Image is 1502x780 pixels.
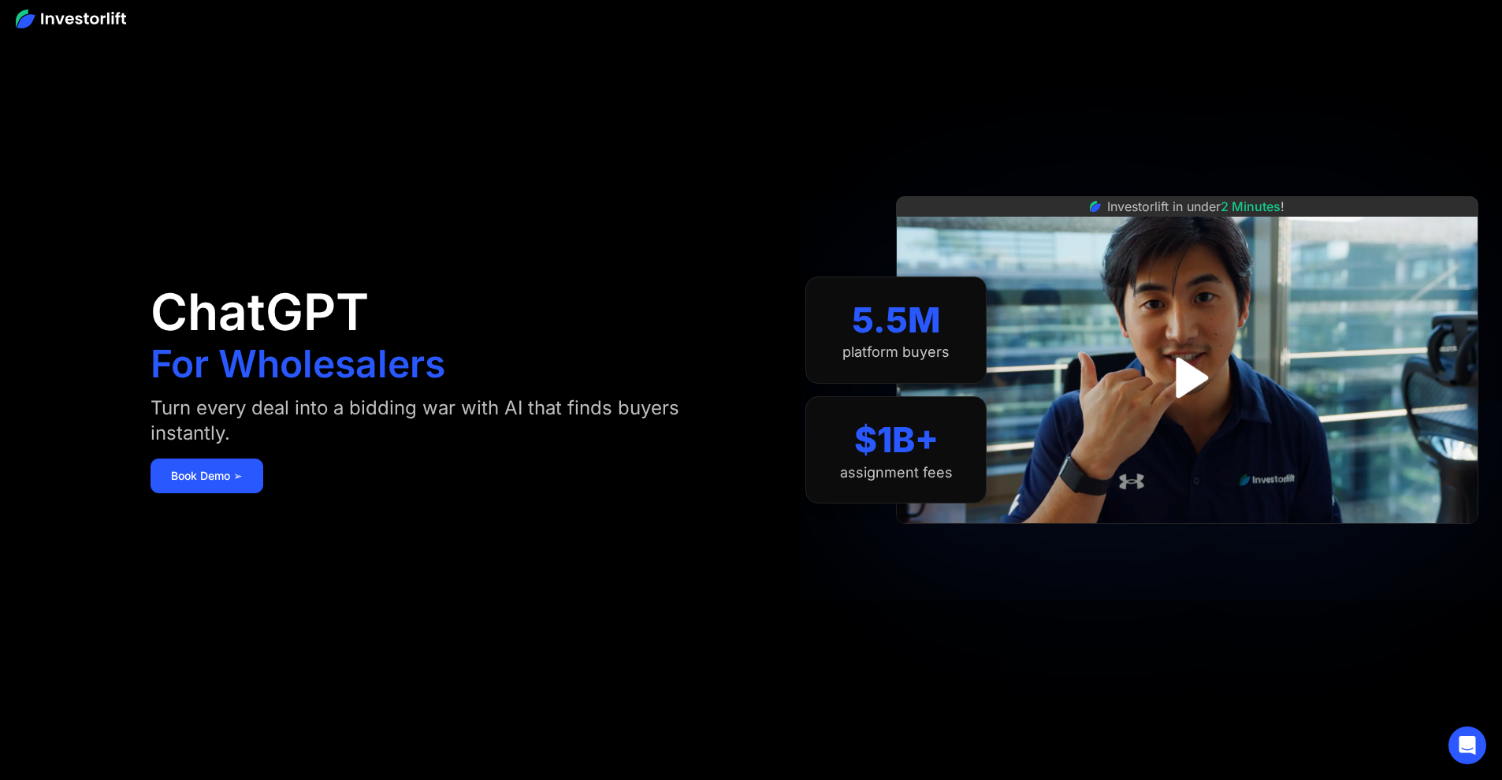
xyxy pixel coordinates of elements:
[151,459,263,493] a: Book Demo ➢
[151,396,719,446] div: Turn every deal into a bidding war with AI that finds buyers instantly.
[1107,197,1285,216] div: Investorlift in under !
[1448,726,1486,764] div: Open Intercom Messenger
[151,345,445,383] h1: For Wholesalers
[840,464,953,481] div: assignment fees
[854,419,939,461] div: $1B+
[151,287,369,337] h1: ChatGPT
[842,344,950,361] div: platform buyers
[1221,199,1281,214] span: 2 Minutes
[852,299,941,341] div: 5.5M
[1069,532,1306,551] iframe: Customer reviews powered by Trustpilot
[1152,343,1222,413] a: open lightbox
